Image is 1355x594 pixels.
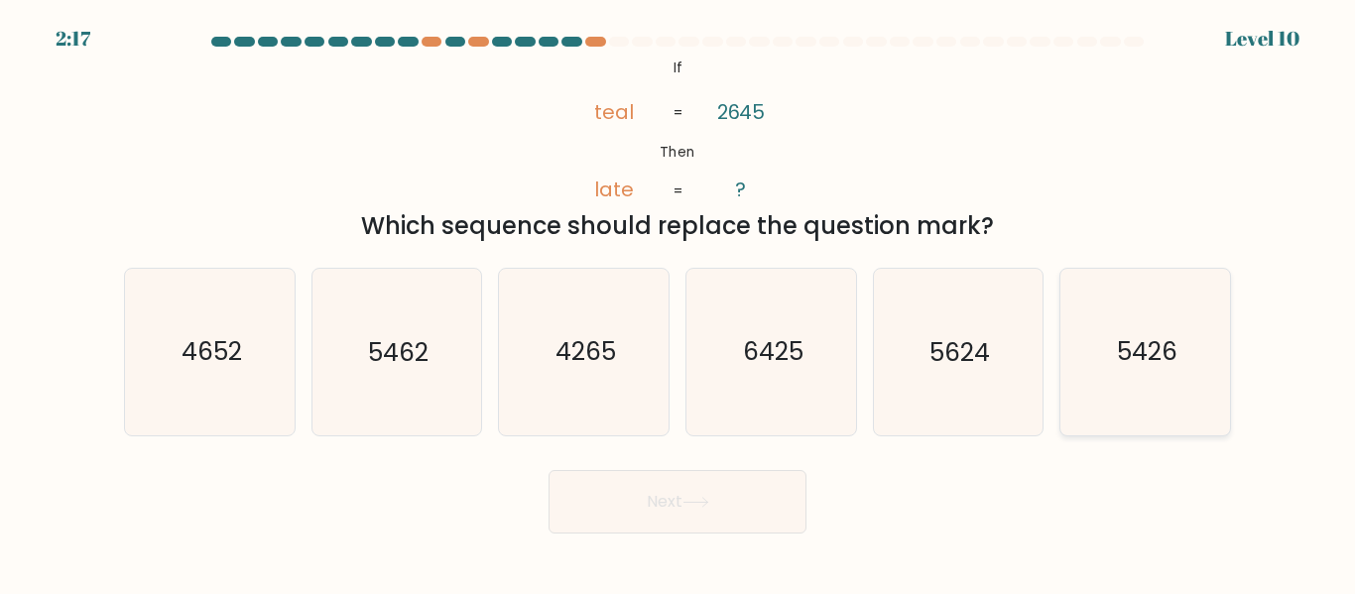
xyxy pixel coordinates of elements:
div: 2:17 [56,24,90,54]
text: 5462 [368,335,429,370]
tspan: teal [594,98,634,126]
tspan: = [674,180,682,200]
div: Level 10 [1225,24,1299,54]
text: 5624 [929,335,990,370]
tspan: Then [660,142,695,162]
tspan: If [674,58,682,77]
tspan: 2645 [717,98,766,126]
button: Next [549,470,806,534]
text: 5426 [1117,335,1177,370]
text: 4265 [555,335,616,370]
text: 4652 [181,335,241,370]
svg: @import url('[URL][DOMAIN_NAME]); [555,55,801,205]
tspan: late [594,177,634,204]
tspan: ? [736,177,747,204]
div: Which sequence should replace the question mark? [136,208,1219,244]
tspan: = [674,102,682,122]
text: 6425 [742,335,802,370]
